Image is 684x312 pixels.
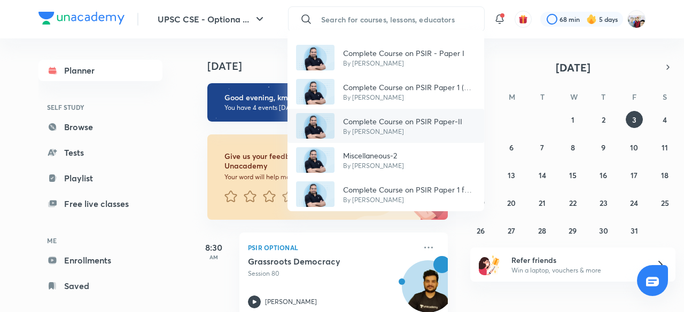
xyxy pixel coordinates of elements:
[343,161,404,171] p: By [PERSON_NAME]
[296,113,335,139] img: Avatar
[343,59,464,68] p: By [PERSON_NAME]
[287,143,484,177] a: AvatarMiscellaneous-2By [PERSON_NAME]
[287,109,484,143] a: AvatarComplete Course on PSIR Paper-IIBy [PERSON_NAME]
[287,177,484,211] a: AvatarComplete Course on PSIR Paper 1 for Mains 2022 - Part IIBy [PERSON_NAME]
[343,93,476,102] p: By [PERSON_NAME]
[287,41,484,75] a: AvatarComplete Course on PSIR - Paper IBy [PERSON_NAME]
[287,75,484,109] a: AvatarComplete Course on PSIR Paper 1 (B) - Part IIIBy [PERSON_NAME]
[343,116,462,127] p: Complete Course on PSIR Paper-II
[343,82,476,93] p: Complete Course on PSIR Paper 1 (B) - Part III
[343,184,476,195] p: Complete Course on PSIR Paper 1 for Mains 2022 - Part II
[296,181,335,207] img: Avatar
[296,79,335,105] img: Avatar
[296,45,335,70] img: Avatar
[296,147,335,173] img: Avatar
[343,47,464,59] p: Complete Course on PSIR - Paper I
[343,195,476,205] p: By [PERSON_NAME]
[343,127,462,137] p: By [PERSON_NAME]
[343,150,404,161] p: Miscellaneous-2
